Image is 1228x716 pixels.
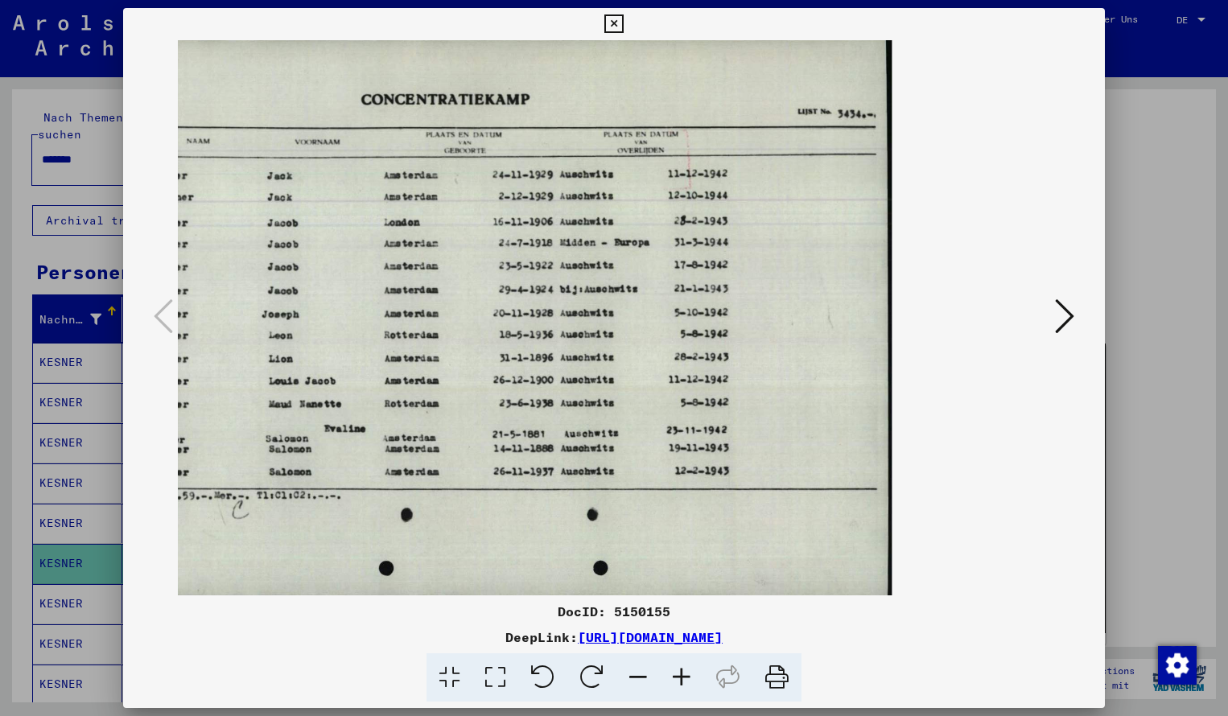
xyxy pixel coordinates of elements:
[1158,646,1197,685] img: Zustimmung ändern
[95,35,892,600] img: 001.jpg
[578,629,723,645] a: [URL][DOMAIN_NAME]
[123,628,1106,647] div: DeepLink:
[1157,645,1196,684] div: Zustimmung ändern
[123,602,1106,621] div: DocID: 5150155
